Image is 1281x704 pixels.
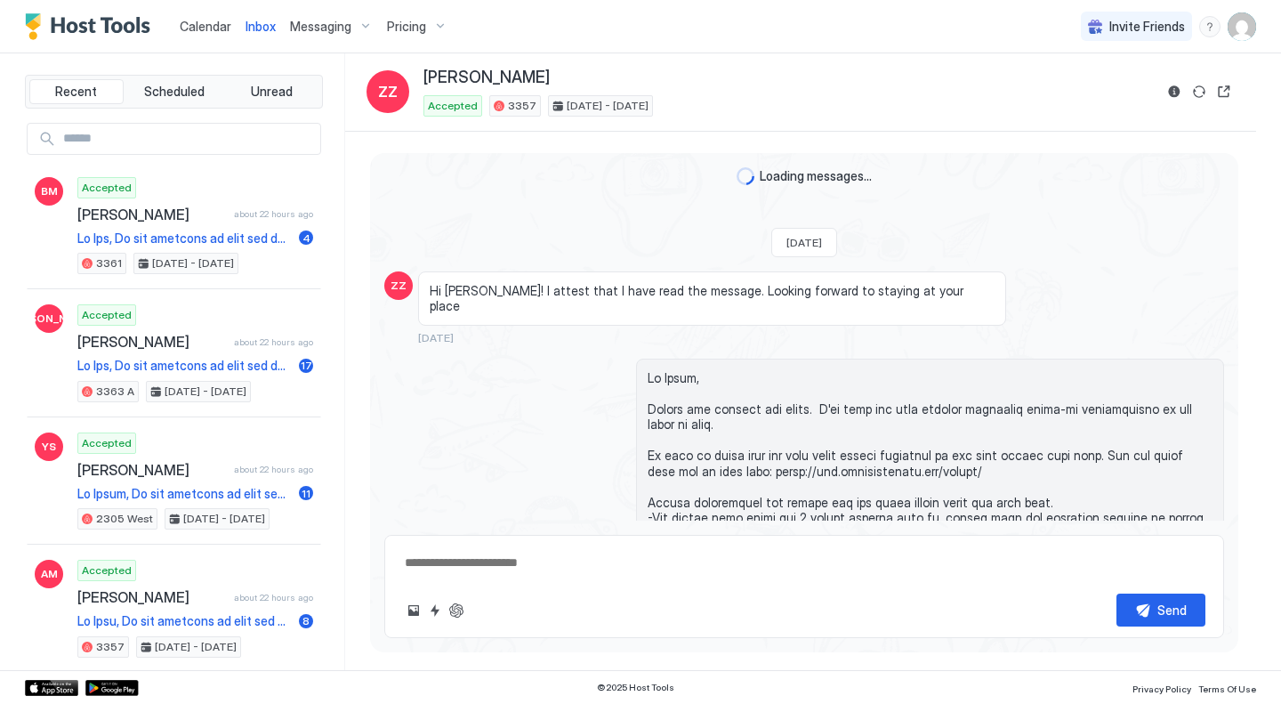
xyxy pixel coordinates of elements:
button: Reservation information [1164,81,1185,102]
span: 2305 West [96,511,153,527]
span: Accepted [82,562,132,579]
span: [DATE] - [DATE] [567,98,649,114]
span: 8 [302,614,310,627]
span: [DATE] - [DATE] [183,511,265,527]
a: Terms Of Use [1198,678,1256,697]
button: ChatGPT Auto Reply [446,600,467,621]
button: Send [1116,594,1205,627]
span: [PERSON_NAME] [77,333,227,351]
span: Lo Ipsu, Do sit ametcons ad elit sed doei tem inci utlabore etdo! 🤗 Ma aliq en admi veni quis nos... [77,613,292,629]
span: Messaging [290,19,351,35]
span: about 22 hours ago [234,336,313,348]
span: Lo Ipsum, Do sit ametcons ad elit sed doei tem inci utlabore etdo! 🤗 Ma aliq en admi veni quis no... [77,486,292,502]
span: Lo Ips, Do sit ametcons ad elit sed doei tem inci utlabore etdo! 🤗 Ma aliq en admi veni quis nost... [77,358,292,374]
span: [DATE] [786,236,822,249]
span: Unread [251,84,293,100]
span: Pricing [387,19,426,35]
span: [PERSON_NAME] [5,311,93,327]
span: YS [42,439,56,455]
a: Host Tools Logo [25,13,158,40]
a: Google Play Store [85,680,139,696]
div: menu [1199,16,1221,37]
span: Inbox [246,19,276,34]
a: Privacy Policy [1132,678,1191,697]
span: [PERSON_NAME] [423,68,550,88]
input: Input Field [56,124,320,154]
span: 11 [302,487,310,500]
span: © 2025 Host Tools [597,682,674,693]
button: Scheduled [127,79,222,104]
span: Recent [55,84,97,100]
span: 3357 [96,639,125,655]
a: Inbox [246,17,276,36]
span: ZZ [391,278,407,294]
span: Scheduled [144,84,205,100]
span: 3357 [508,98,536,114]
span: Accepted [82,307,132,323]
a: Calendar [180,17,231,36]
span: about 22 hours ago [234,592,313,603]
span: about 22 hours ago [234,464,313,475]
span: Calendar [180,19,231,34]
span: Terms Of Use [1198,684,1256,694]
span: Accepted [82,435,132,451]
span: Loading messages... [760,168,872,184]
span: Accepted [428,98,478,114]
span: about 22 hours ago [234,208,313,220]
span: [PERSON_NAME] [77,461,227,479]
button: Unread [224,79,318,104]
button: Recent [29,79,124,104]
span: Invite Friends [1109,19,1185,35]
span: [DATE] - [DATE] [152,255,234,271]
span: Lo Ips, Do sit ametcons ad elit sed doei tem inci utlabore etdo! 🤗 Ma aliq en admi veni quis nost... [77,231,292,247]
span: Accepted [82,180,132,196]
button: Quick reply [424,600,446,621]
span: ZZ [378,81,398,102]
span: 4 [302,231,310,245]
span: [DATE] - [DATE] [165,384,246,400]
div: Send [1157,601,1187,619]
button: Upload image [403,600,424,621]
span: [DATE] [418,331,454,344]
div: User profile [1228,12,1256,41]
button: Open reservation [1213,81,1235,102]
span: Privacy Policy [1132,684,1191,694]
div: tab-group [25,75,323,109]
a: App Store [25,680,78,696]
span: AM [41,566,58,582]
span: [PERSON_NAME] [77,588,227,606]
span: 3361 [96,255,122,271]
span: Hi [PERSON_NAME]! I attest that I have read the message. Looking forward to staying at your place [430,283,995,314]
span: 17 [301,359,312,372]
span: [DATE] - [DATE] [155,639,237,655]
span: 3363 A [96,384,134,400]
div: loading [737,167,754,185]
button: Sync reservation [1188,81,1210,102]
span: [PERSON_NAME] [77,206,227,223]
span: BM [41,183,58,199]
